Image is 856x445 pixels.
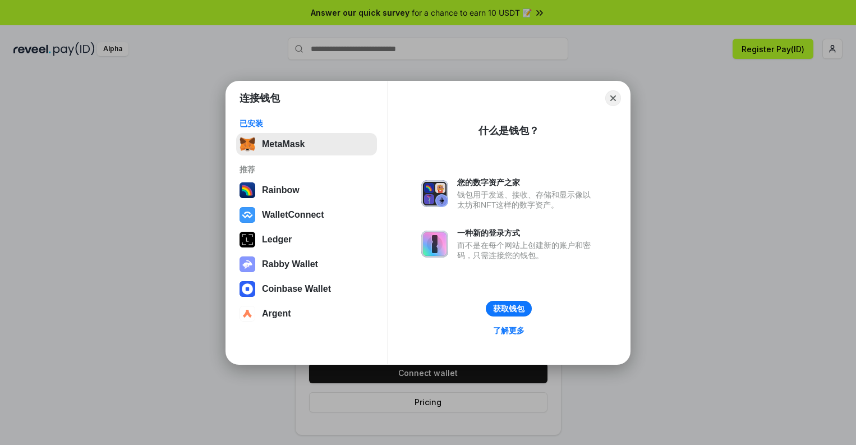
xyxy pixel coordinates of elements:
div: 推荐 [240,164,374,175]
div: Rainbow [262,185,300,195]
a: 了解更多 [486,323,531,338]
div: MetaMask [262,139,305,149]
button: 获取钱包 [486,301,532,316]
div: 而不是在每个网站上创建新的账户和密码，只需连接您的钱包。 [457,240,596,260]
img: svg+xml,%3Csvg%20width%3D%2228%22%20height%3D%2228%22%20viewBox%3D%220%200%2028%2028%22%20fill%3D... [240,207,255,223]
button: WalletConnect [236,204,377,226]
div: 您的数字资产之家 [457,177,596,187]
div: Coinbase Wallet [262,284,331,294]
button: Rainbow [236,179,377,201]
img: svg+xml,%3Csvg%20xmlns%3D%22http%3A%2F%2Fwww.w3.org%2F2000%2Fsvg%22%20fill%3D%22none%22%20viewBox... [240,256,255,272]
div: 已安装 [240,118,374,129]
div: Rabby Wallet [262,259,318,269]
button: Argent [236,302,377,325]
button: Coinbase Wallet [236,278,377,300]
img: svg+xml,%3Csvg%20xmlns%3D%22http%3A%2F%2Fwww.w3.org%2F2000%2Fsvg%22%20width%3D%2228%22%20height%3... [240,232,255,247]
div: 一种新的登录方式 [457,228,596,238]
div: Ledger [262,235,292,245]
button: Close [605,90,621,106]
div: Argent [262,309,291,319]
div: 钱包用于发送、接收、存储和显示像以太坊和NFT这样的数字资产。 [457,190,596,210]
img: svg+xml,%3Csvg%20xmlns%3D%22http%3A%2F%2Fwww.w3.org%2F2000%2Fsvg%22%20fill%3D%22none%22%20viewBox... [421,180,448,207]
img: svg+xml,%3Csvg%20width%3D%2228%22%20height%3D%2228%22%20viewBox%3D%220%200%2028%2028%22%20fill%3D... [240,281,255,297]
button: MetaMask [236,133,377,155]
div: 了解更多 [493,325,524,336]
div: 获取钱包 [493,304,524,314]
div: 什么是钱包？ [478,124,539,137]
img: svg+xml,%3Csvg%20fill%3D%22none%22%20height%3D%2233%22%20viewBox%3D%220%200%2035%2033%22%20width%... [240,136,255,152]
h1: 连接钱包 [240,91,280,105]
img: svg+xml,%3Csvg%20width%3D%22120%22%20height%3D%22120%22%20viewBox%3D%220%200%20120%20120%22%20fil... [240,182,255,198]
button: Ledger [236,228,377,251]
button: Rabby Wallet [236,253,377,276]
img: svg+xml,%3Csvg%20width%3D%2228%22%20height%3D%2228%22%20viewBox%3D%220%200%2028%2028%22%20fill%3D... [240,306,255,322]
img: svg+xml,%3Csvg%20xmlns%3D%22http%3A%2F%2Fwww.w3.org%2F2000%2Fsvg%22%20fill%3D%22none%22%20viewBox... [421,231,448,258]
div: WalletConnect [262,210,324,220]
